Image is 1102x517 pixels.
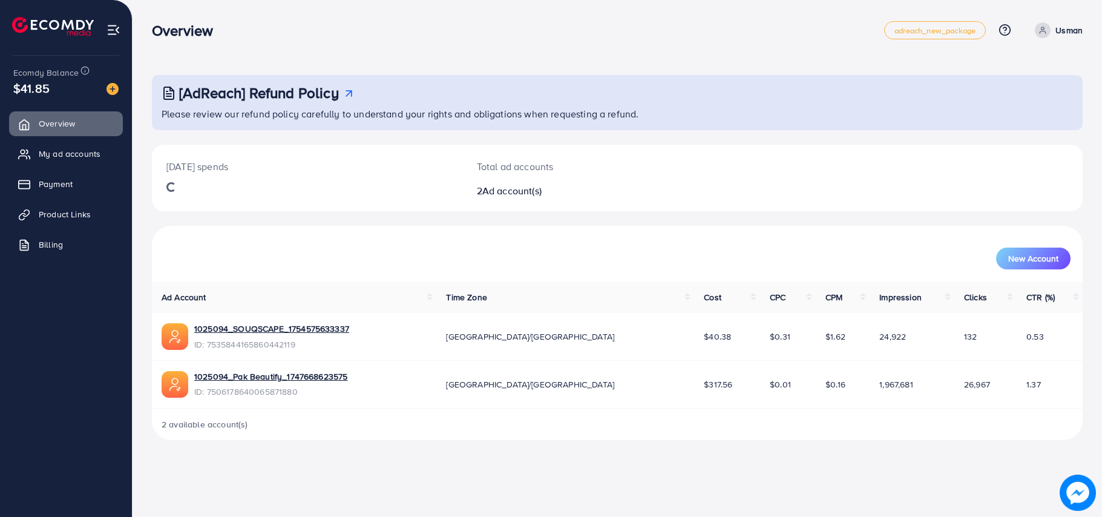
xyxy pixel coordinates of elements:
[194,338,349,351] span: ID: 7535844165860442119
[12,17,94,36] img: logo
[166,159,448,174] p: [DATE] spends
[194,323,349,335] a: 1025094_SOUQSCAPE_1754575633337
[770,331,790,343] span: $0.31
[9,142,123,166] a: My ad accounts
[704,291,721,303] span: Cost
[996,248,1071,269] button: New Account
[107,83,119,95] img: image
[13,79,50,97] span: $41.85
[894,27,976,35] span: adreach_new_package
[39,117,75,130] span: Overview
[825,378,845,390] span: $0.16
[39,178,73,190] span: Payment
[162,371,188,398] img: ic-ads-acc.e4c84228.svg
[179,84,339,102] h3: [AdReach] Refund Policy
[9,172,123,196] a: Payment
[446,291,487,303] span: Time Zone
[1026,378,1041,390] span: 1.37
[1026,291,1055,303] span: CTR (%)
[1060,475,1096,511] img: image
[964,331,977,343] span: 132
[879,378,913,390] span: 1,967,681
[704,378,732,390] span: $317.56
[9,232,123,257] a: Billing
[39,148,100,160] span: My ad accounts
[162,291,206,303] span: Ad Account
[39,208,91,220] span: Product Links
[964,378,990,390] span: 26,967
[13,67,79,79] span: Ecomdy Balance
[477,159,681,174] p: Total ad accounts
[446,331,614,343] span: [GEOGRAPHIC_DATA]/[GEOGRAPHIC_DATA]
[107,23,120,37] img: menu
[770,291,786,303] span: CPC
[704,331,731,343] span: $40.38
[162,323,188,350] img: ic-ads-acc.e4c84228.svg
[1026,331,1044,343] span: 0.53
[964,291,987,303] span: Clicks
[879,331,906,343] span: 24,922
[194,386,347,398] span: ID: 7506178640065871880
[9,111,123,136] a: Overview
[825,291,842,303] span: CPM
[884,21,986,39] a: adreach_new_package
[482,184,542,197] span: Ad account(s)
[194,370,347,383] a: 1025094_Pak Beautify_1747668623575
[825,331,845,343] span: $1.62
[446,378,614,390] span: [GEOGRAPHIC_DATA]/[GEOGRAPHIC_DATA]
[1030,22,1083,38] a: Usman
[152,22,223,39] h3: Overview
[1008,254,1058,263] span: New Account
[39,239,63,251] span: Billing
[770,378,791,390] span: $0.01
[879,291,922,303] span: Impression
[477,185,681,197] h2: 2
[1055,23,1083,38] p: Usman
[162,107,1075,121] p: Please review our refund policy carefully to understand your rights and obligations when requesti...
[9,202,123,226] a: Product Links
[162,418,248,430] span: 2 available account(s)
